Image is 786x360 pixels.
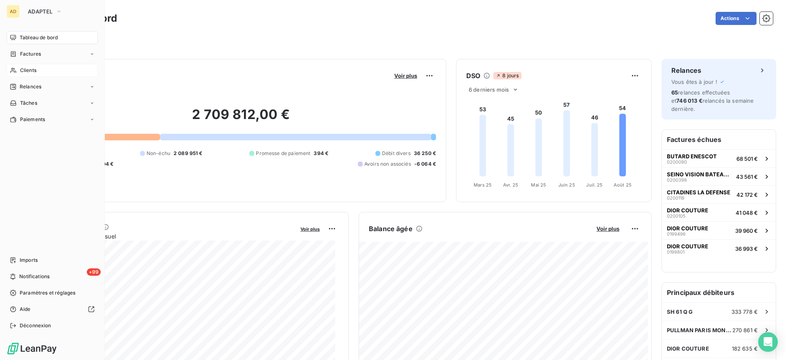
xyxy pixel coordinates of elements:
button: Actions [716,12,757,25]
h2: 2 709 812,00 € [46,106,436,131]
button: Voir plus [392,72,420,79]
span: Déconnexion [20,322,51,329]
tspan: Avr. 25 [503,182,518,188]
h6: Factures échues [662,130,776,149]
span: 0200105 [667,214,686,218]
a: Paramètres et réglages [7,286,98,299]
button: DIOR COUTURE020010541 048 € [662,203,776,221]
span: Clients [20,67,36,74]
span: DIOR COUTURE [667,243,708,250]
img: Logo LeanPay [7,342,57,355]
span: Notifications [19,273,50,280]
tspan: Juin 25 [558,182,575,188]
span: 0199801 [667,250,684,254]
span: Voir plus [394,72,417,79]
span: CITADINES LA DEFENSE [667,189,730,196]
span: 39 960 € [735,227,758,234]
span: 36 250 € [414,150,436,157]
span: 36 993 € [735,245,758,252]
h6: Principaux débiteurs [662,283,776,302]
span: Promesse de paiement [256,150,310,157]
span: 6 derniers mois [469,86,509,93]
span: ADAPTEL [28,8,52,15]
button: CITADINES LA DEFENSE020011842 172 € [662,185,776,203]
span: +99 [87,268,101,276]
span: 41 048 € [736,209,758,216]
span: Voir plus [300,226,320,232]
h6: Balance âgée [369,224,413,234]
span: DIOR COUTURE [667,225,708,232]
span: 394 € [314,150,328,157]
span: 8 jours [493,72,521,79]
span: relances effectuées et relancés la semaine dernière. [671,89,754,112]
a: Factures [7,47,98,61]
span: 746 013 € [676,97,702,104]
span: 270 861 € [732,327,758,333]
h6: Relances [671,65,701,75]
button: Voir plus [594,225,622,232]
span: Paramètres et réglages [20,289,75,297]
span: 0200090 [667,160,687,164]
span: PULLMAN PARIS MONTPARNASSE [667,327,732,333]
span: Tableau de bord [20,34,58,41]
span: Relances [20,83,41,90]
tspan: Juil. 25 [586,182,603,188]
span: 2 089 951 € [174,150,203,157]
span: DIOR COUTURE [667,207,708,214]
a: Aide [7,303,98,316]
span: DIOR COUTURE [667,345,709,352]
span: Débit divers [382,150,411,157]
div: AD [7,5,20,18]
span: Tâches [20,99,37,107]
span: 0200118 [667,196,684,200]
span: 182 635 € [732,345,758,352]
span: Vous êtes à jour ! [671,79,717,85]
span: BUTARD ENESCOT [667,153,717,160]
a: Paiements [7,113,98,126]
span: Aide [20,306,31,313]
tspan: Mars 25 [474,182,492,188]
tspan: Mai 25 [531,182,546,188]
span: Non-échu [147,150,170,157]
button: BUTARD ENESCOT020009068 501 € [662,149,776,167]
button: Voir plus [298,225,322,232]
a: Tableau de bord [7,31,98,44]
button: DIOR COUTURE019949639 960 € [662,221,776,239]
tspan: Août 25 [614,182,632,188]
span: Paiements [20,116,45,123]
span: 42 172 € [736,191,758,198]
span: Avoirs non associés [364,160,411,168]
span: Voir plus [596,225,619,232]
div: Open Intercom Messenger [758,332,778,352]
span: SH 61 Q G [667,308,693,315]
a: Tâches [7,97,98,110]
a: Imports [7,254,98,267]
span: 0199496 [667,232,686,236]
span: 65 [671,89,678,96]
span: SEINO VISION BATEAUX PARISIENS [667,171,733,178]
span: Chiffre d'affaires mensuel [46,232,295,241]
span: Imports [20,256,38,264]
a: Clients [7,64,98,77]
span: -6 064 € [414,160,436,168]
span: 68 501 € [736,155,758,162]
span: 333 778 € [732,308,758,315]
button: SEINO VISION BATEAUX PARISIENS020039843 561 € [662,167,776,185]
button: DIOR COUTURE019980136 993 € [662,239,776,257]
span: Factures [20,50,41,58]
a: Relances [7,80,98,93]
span: 43 561 € [736,173,758,180]
h6: DSO [466,71,480,81]
span: 0200398 [667,178,687,182]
